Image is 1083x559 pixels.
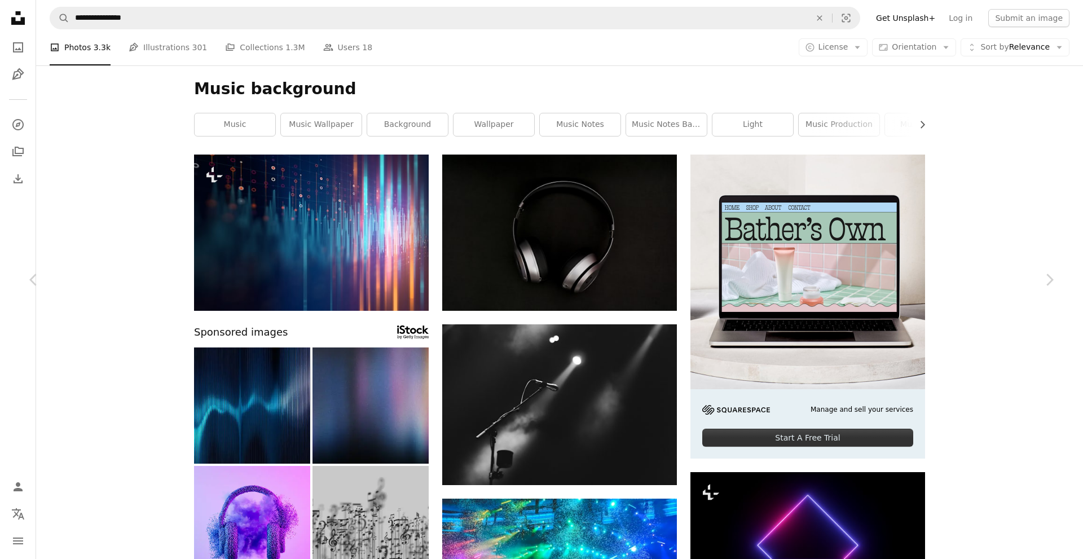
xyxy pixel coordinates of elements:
img: silver headphones on top of black surface [442,155,677,311]
a: music studio [885,113,966,136]
a: colorful Audio waveform abstract technology background ,represent digital equalizer technology [194,227,429,237]
a: Photos [7,36,29,59]
a: silver headphones on top of black surface [442,227,677,237]
a: Download History [7,168,29,190]
img: Sound wave [194,347,310,464]
a: Illustrations 301 [129,29,207,65]
a: light [712,113,793,136]
span: Sponsored images [194,324,288,341]
span: 1.3M [285,41,305,54]
div: Start A Free Trial [702,429,913,447]
span: License [818,42,848,51]
button: Search Unsplash [50,7,69,29]
button: Menu [7,530,29,552]
a: Log in [942,9,979,27]
img: photo of microphone on foggy stage [442,324,677,485]
button: Clear [807,7,832,29]
a: Get Unsplash+ [869,9,942,27]
a: Next [1015,226,1083,334]
a: Users 18 [323,29,373,65]
a: music production [799,113,879,136]
img: file-1705255347840-230a6ab5bca9image [702,405,770,415]
a: Illustrations [7,63,29,86]
span: Manage and sell your services [811,405,913,415]
img: colorful Audio waveform abstract technology background ,represent digital equalizer technology [194,155,429,311]
a: music [195,113,275,136]
img: 4K Beautiful color gradient background with noise. Abstract pastel holographic blurred grainy gra... [312,347,429,464]
button: Visual search [833,7,860,29]
a: Collections [7,140,29,163]
a: music notes [540,113,620,136]
button: scroll list to the right [912,113,925,136]
button: Orientation [872,38,956,56]
form: Find visuals sitewide [50,7,860,29]
a: Collections 1.3M [225,29,305,65]
span: Sort by [980,42,1009,51]
button: Submit an image [988,9,1069,27]
button: Sort byRelevance [961,38,1069,56]
span: Orientation [892,42,936,51]
a: Explore [7,113,29,136]
a: music wallpaper [281,113,362,136]
a: music notes background [626,113,707,136]
h1: Music background [194,79,925,99]
button: Language [7,503,29,525]
span: 301 [192,41,208,54]
span: 18 [362,41,372,54]
span: Relevance [980,42,1050,53]
a: background [367,113,448,136]
a: 3d render, abstract neon background, music performance stage, glowing polygonal shape over stairs... [690,545,925,555]
a: Manage and sell your servicesStart A Free Trial [690,155,925,459]
a: wallpaper [454,113,534,136]
a: photo of microphone on foggy stage [442,399,677,410]
button: License [799,38,868,56]
a: Log in / Sign up [7,476,29,498]
img: file-1707883121023-8e3502977149image [690,155,925,389]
